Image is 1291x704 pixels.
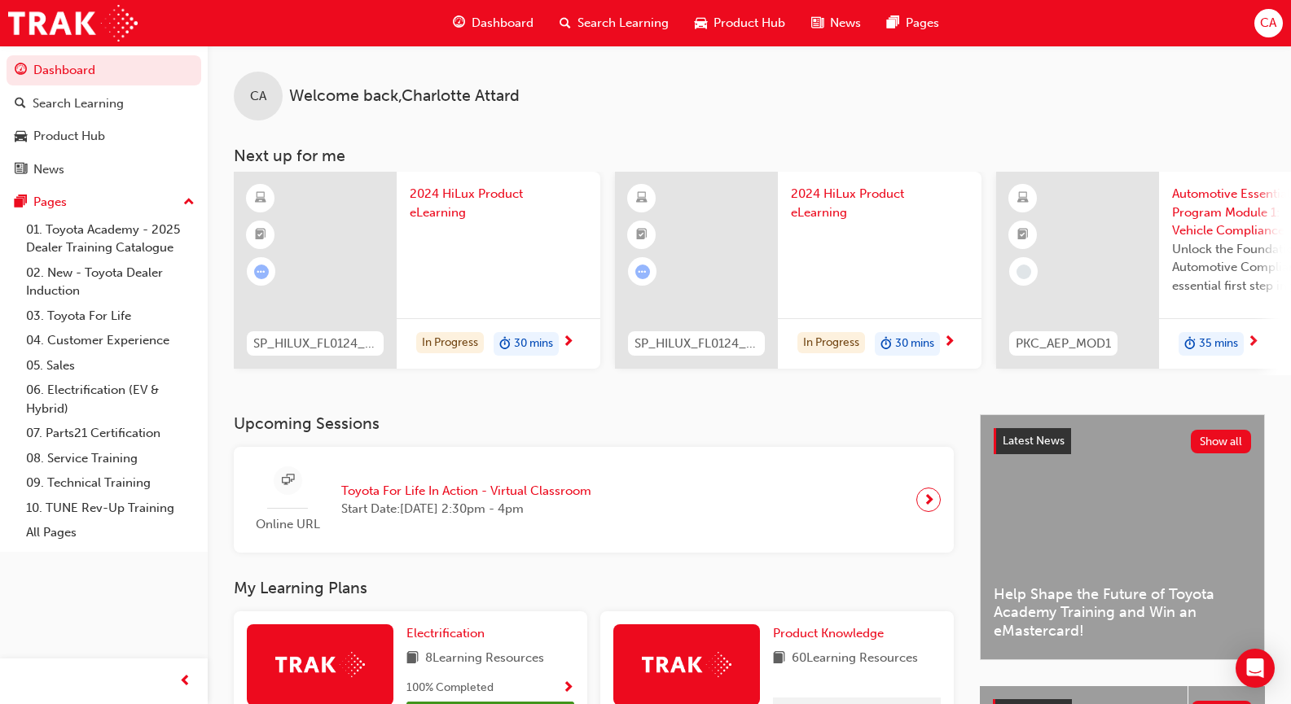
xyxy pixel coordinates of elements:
[1191,430,1252,453] button: Show all
[980,414,1265,660] a: Latest NewsShow allHelp Shape the Future of Toyota Academy Training and Win an eMastercard!
[20,353,201,378] a: 05. Sales
[254,265,269,279] span: learningRecordVerb_ATTEMPT-icon
[234,579,954,597] h3: My Learning Plans
[282,470,294,491] span: sessionType_ONLINE_URL-icon
[275,652,365,677] img: Trak
[20,446,201,471] a: 08. Service Training
[7,187,201,217] button: Pages
[1236,649,1275,688] div: Open Intercom Messenger
[20,496,201,521] a: 10. TUNE Rev-Up Training
[472,14,534,33] span: Dashboard
[1199,335,1238,353] span: 35 mins
[577,14,669,33] span: Search Learning
[33,193,67,212] div: Pages
[255,225,266,246] span: booktick-icon
[440,7,547,40] a: guage-iconDashboard
[406,624,491,643] a: Electrification
[615,172,981,369] a: SP_HILUX_FL0124_EL2024 HiLux Product eLearningIn Progressduration-icon30 mins
[943,335,955,350] span: next-icon
[994,585,1251,641] span: Help Shape the Future of Toyota Academy Training and Win an eMastercard!
[255,188,266,209] span: learningResourceType_ELEARNING-icon
[636,225,648,246] span: booktick-icon
[341,482,591,501] span: Toyota For Life In Action - Virtual Classroom
[7,155,201,185] a: News
[906,14,939,33] span: Pages
[179,671,191,692] span: prev-icon
[20,328,201,353] a: 04. Customer Experience
[183,192,195,213] span: up-icon
[1017,188,1029,209] span: learningResourceType_ELEARNING-icon
[7,121,201,151] a: Product Hub
[514,335,553,353] span: 30 mins
[636,188,648,209] span: learningResourceType_ELEARNING-icon
[7,52,201,187] button: DashboardSearch LearningProduct HubNews
[341,500,591,518] span: Start Date: [DATE] 2:30pm - 4pm
[791,185,968,221] span: 2024 HiLux Product eLearning
[20,217,201,260] a: 01. Toyota Academy - 2025 Dealer Training Catalogue
[453,13,465,33] span: guage-icon
[15,97,26,112] span: search-icon
[247,460,941,540] a: Online URLToyota For Life In Action - Virtual ClassroomStart Date:[DATE] 2:30pm - 4pm
[247,515,328,534] span: Online URL
[250,87,266,106] span: CA
[773,624,890,643] a: Product Knowledge
[1017,225,1029,246] span: booktick-icon
[425,649,544,669] span: 8 Learning Resources
[1260,14,1276,33] span: CA
[416,332,484,354] div: In Progress
[792,649,918,669] span: 60 Learning Resources
[33,94,124,113] div: Search Learning
[635,265,650,279] span: learningRecordVerb_ATTEMPT-icon
[1003,434,1065,448] span: Latest News
[880,334,892,355] span: duration-icon
[682,7,798,40] a: car-iconProduct Hub
[406,626,485,641] span: Electrification
[7,89,201,119] a: Search Learning
[1254,9,1283,37] button: CA
[234,172,600,369] a: SP_HILUX_FL0124_EL2024 HiLux Product eLearningIn Progressduration-icon30 mins
[15,163,27,177] span: news-icon
[1247,335,1259,350] span: next-icon
[887,13,899,33] span: pages-icon
[208,146,1291,165] h3: Next up for me
[874,7,952,40] a: pages-iconPages
[234,414,954,433] h3: Upcoming Sessions
[1017,265,1031,279] span: learningRecordVerb_NONE-icon
[635,335,758,353] span: SP_HILUX_FL0124_EL
[33,160,64,179] div: News
[773,649,785,669] span: book-icon
[1016,335,1111,353] span: PKC_AEP_MOD1
[406,649,419,669] span: book-icon
[562,335,574,350] span: next-icon
[773,626,884,641] span: Product Knowledge
[20,260,201,304] a: 02. New - Toyota Dealer Induction
[499,334,511,355] span: duration-icon
[923,488,935,511] span: next-icon
[714,14,785,33] span: Product Hub
[15,129,27,144] span: car-icon
[20,520,201,545] a: All Pages
[1184,334,1196,355] span: duration-icon
[20,304,201,329] a: 03. Toyota For Life
[562,681,574,696] span: Show Progress
[994,428,1251,454] a: Latest NewsShow all
[830,14,861,33] span: News
[798,7,874,40] a: news-iconNews
[406,679,494,697] span: 100 % Completed
[797,332,865,354] div: In Progress
[20,421,201,446] a: 07. Parts21 Certification
[8,5,138,42] img: Trak
[895,335,934,353] span: 30 mins
[15,63,27,78] span: guage-icon
[253,335,377,353] span: SP_HILUX_FL0124_EL
[547,7,682,40] a: search-iconSearch Learning
[20,470,201,496] a: 09. Technical Training
[560,13,571,33] span: search-icon
[33,127,105,146] div: Product Hub
[695,13,707,33] span: car-icon
[15,195,27,210] span: pages-icon
[410,185,587,221] span: 2024 HiLux Product eLearning
[811,13,823,33] span: news-icon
